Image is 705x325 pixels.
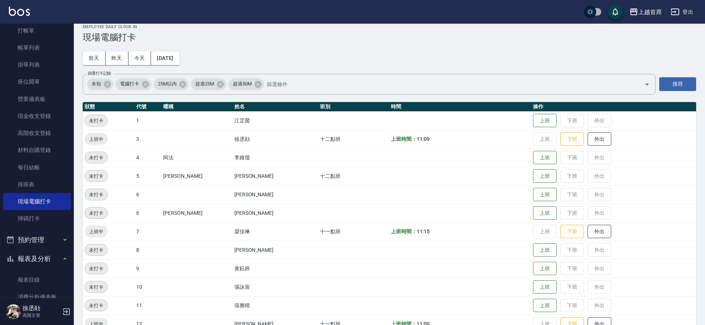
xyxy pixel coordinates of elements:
b: 上班時間： [391,136,417,142]
button: [DATE] [151,51,179,65]
button: 上班 [533,169,557,183]
th: 操作 [531,102,696,112]
a: 營業儀表板 [3,91,71,108]
td: 1 [134,111,161,130]
td: 11 [134,296,161,315]
label: 篩選打卡記錄 [88,71,111,76]
div: 25M以內 [154,78,189,90]
td: 5 [134,167,161,185]
td: 8 [134,241,161,259]
button: 前天 [83,51,106,65]
a: 帳單列表 [3,39,71,56]
td: 6 [134,185,161,204]
button: 上班 [533,206,557,220]
a: 材料自購登錄 [3,142,71,159]
a: 消費分析儀表板 [3,288,71,305]
button: 登出 [668,5,696,19]
button: 上班 [533,262,557,275]
button: 外出 [588,132,611,146]
span: 未知 [87,80,106,88]
td: 張雅晴 [233,296,318,315]
button: 昨天 [106,51,128,65]
th: 姓名 [233,102,318,112]
button: 搜尋 [659,77,696,91]
span: 上班中 [85,228,108,236]
td: [PERSON_NAME] [233,185,318,204]
td: [PERSON_NAME] [233,204,318,222]
td: 6 [134,204,161,222]
td: 阿法 [161,148,233,167]
th: 班別 [318,102,389,112]
th: 代號 [134,102,161,112]
a: 現金收支登錄 [3,108,71,125]
a: 每日結帳 [3,159,71,176]
img: Logo [9,7,30,16]
span: 超過25M [191,80,219,88]
th: 時間 [389,102,531,112]
button: 上班 [533,299,557,312]
button: save [608,4,623,19]
button: 報表及分析 [3,249,71,268]
button: 上越首席 [626,4,665,20]
span: 未打卡 [85,209,107,217]
span: 上班中 [85,135,108,143]
div: 上越首席 [638,7,662,17]
a: 排班表 [3,176,71,193]
button: 上班 [533,280,557,294]
a: 座位開單 [3,73,71,90]
span: 電腦打卡 [116,80,144,88]
h2: Employee Daily Clock In [83,24,696,29]
td: 9 [134,259,161,278]
td: 徐丞勛 [233,130,318,148]
td: 江芷螢 [233,111,318,130]
td: [PERSON_NAME] [233,167,318,185]
button: 下班 [560,225,584,238]
button: 上班 [533,114,557,128]
span: 超過50M [228,80,256,88]
button: 上班 [533,188,557,202]
span: 11:15 [417,228,430,234]
div: 電腦打卡 [116,78,151,90]
span: 未打卡 [85,283,107,291]
td: [PERSON_NAME] [233,241,318,259]
td: 梁佳琳 [233,222,318,241]
a: 報表目錄 [3,271,71,288]
button: 外出 [588,225,611,238]
div: 超過50M [228,78,264,90]
div: 未知 [87,78,113,90]
img: Person [6,304,21,319]
td: 7 [134,222,161,241]
td: [PERSON_NAME] [161,204,233,222]
td: [PERSON_NAME] [161,167,233,185]
span: 未打卡 [85,302,107,309]
b: 上班時間： [391,228,417,234]
span: 未打卡 [85,154,107,162]
td: 3 [134,130,161,148]
button: 下班 [560,132,584,146]
button: 今天 [128,51,151,65]
a: 掃碼打卡 [3,210,71,227]
span: 未打卡 [85,265,107,272]
a: 打帳單 [3,22,71,39]
h5: 徐丞勛 [23,305,60,312]
span: 未打卡 [85,117,107,125]
th: 狀態 [83,102,134,112]
button: 預約管理 [3,230,71,250]
th: 暱稱 [161,102,233,112]
h3: 現場電腦打卡 [83,32,696,43]
span: 25M以內 [154,80,181,88]
td: 十二點班 [318,167,389,185]
p: 高階主管 [23,312,60,319]
span: 未打卡 [85,246,107,254]
td: 十一點班 [318,222,389,241]
button: 上班 [533,243,557,257]
td: 十二點班 [318,130,389,148]
span: 未打卡 [85,172,107,180]
div: 超過25M [191,78,226,90]
td: 張詠宸 [233,278,318,296]
a: 掛單列表 [3,56,71,73]
input: 篩選條件 [265,78,632,91]
td: 4 [134,148,161,167]
td: 黃鈺婷 [233,259,318,278]
td: 10 [134,278,161,296]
